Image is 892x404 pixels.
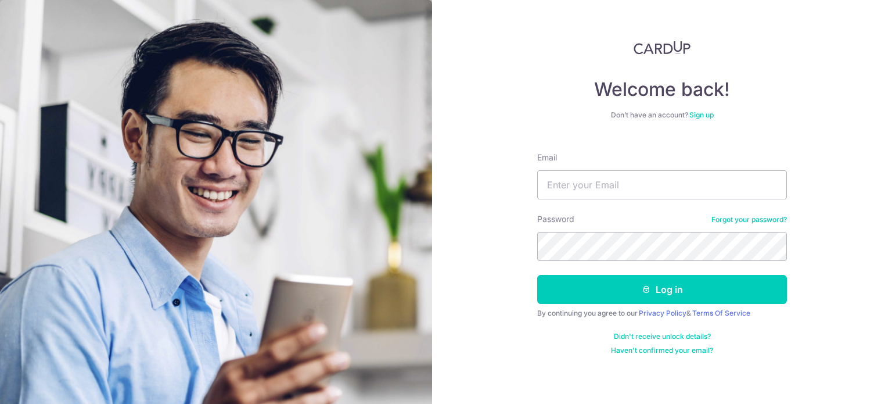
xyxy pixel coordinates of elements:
[537,213,574,225] label: Password
[537,78,787,101] h4: Welcome back!
[537,309,787,318] div: By continuing you agree to our &
[537,275,787,304] button: Log in
[611,346,713,355] a: Haven't confirmed your email?
[614,332,711,341] a: Didn't receive unlock details?
[711,215,787,224] a: Forgot your password?
[634,41,690,55] img: CardUp Logo
[537,110,787,120] div: Don’t have an account?
[692,309,750,317] a: Terms Of Service
[689,110,714,119] a: Sign up
[537,170,787,199] input: Enter your Email
[537,152,557,163] label: Email
[639,309,686,317] a: Privacy Policy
